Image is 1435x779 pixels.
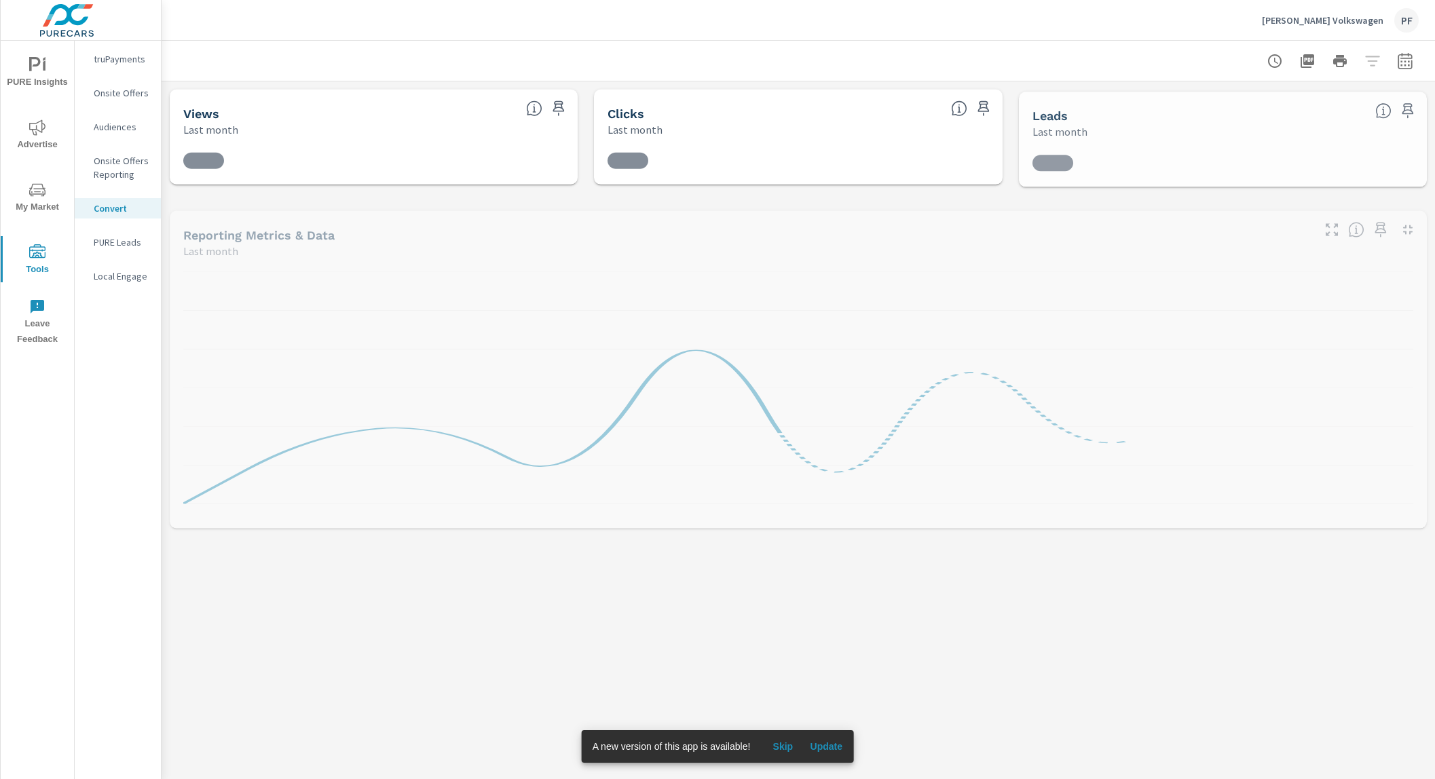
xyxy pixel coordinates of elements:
span: Skip [766,740,799,753]
span: Leave Feedback [5,299,70,347]
p: Last month [608,121,663,138]
p: Onsite Offers [94,86,150,100]
span: Save this to your personalized report [973,98,994,119]
p: Local Engage [94,269,150,283]
button: Minimize Widget [1397,219,1419,241]
div: Audiences [75,117,161,137]
h5: Clicks [608,107,644,121]
div: truPayments [75,49,161,69]
div: PURE Leads [75,232,161,252]
p: Onsite Offers Reporting [94,154,150,181]
span: Save this to your personalized report [1397,100,1419,121]
div: nav menu [1,41,74,353]
p: [PERSON_NAME] Volkswagen [1262,14,1383,26]
p: Last month [1032,123,1087,140]
p: Audiences [94,120,150,134]
span: The Combined Number of Leads the MVH and Trade Tool Generated [1375,102,1392,119]
p: truPayments [94,52,150,66]
button: Select Date Range [1392,47,1419,75]
span: PURE Insights [5,57,70,90]
div: Local Engage [75,266,161,286]
div: Onsite Offers Reporting [75,151,161,185]
span: The Number of Times the PureCars MVH was Viewed [526,100,542,117]
span: Save this to your personalized report [548,98,570,119]
span: Update [810,740,842,753]
div: Onsite Offers [75,83,161,103]
span: My Market [5,182,70,215]
button: Print Report [1326,47,1354,75]
span: Tools [5,244,70,278]
h5: Leads [1032,109,1068,123]
p: Last month [183,121,238,138]
p: Convert [94,202,150,215]
button: Update [804,736,848,757]
span: Advertise [5,119,70,153]
p: Last month [183,243,238,259]
div: PF [1394,8,1419,33]
button: Make Fullscreen [1321,219,1343,241]
h5: Views [183,107,219,121]
h5: Reporting Metrics & Data [183,228,335,242]
span: Understand value report data over time and see how metrics compare to each other. [1348,222,1364,238]
p: PURE Leads [94,235,150,249]
span: The Combined Number of Times the PureCars MVH And Trade Tool were Clicked [951,100,967,117]
span: Save this to your personalized report [1370,219,1392,241]
div: Convert [75,198,161,218]
button: "Export Report to PDF" [1294,47,1321,75]
span: A new version of this app is available! [593,741,751,752]
button: Skip [761,736,804,757]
